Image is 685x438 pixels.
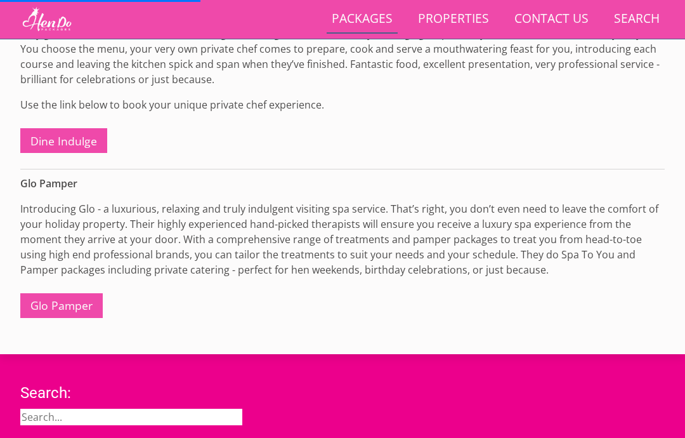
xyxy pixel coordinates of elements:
[20,128,107,153] a: Dine Indulge
[20,6,74,32] img: Hen Do Packages
[509,5,594,34] a: Contact Us
[20,97,665,112] p: Use the link below to book your unique private chef experience.
[413,5,494,34] a: Properties
[327,5,398,34] a: Packages
[20,176,77,190] strong: Glo Pamper
[20,293,103,318] a: Glo Pamper
[20,26,665,87] p: Why go to the restaurant when Dine Indulge can bring the restaurant to your large group holiday h...
[609,5,665,34] a: Search
[20,385,242,401] h3: Search:
[20,409,242,425] input: Search...
[20,201,665,277] p: Introducing Glo - a luxurious, relaxing and truly indulgent visiting spa service. That’s right, y...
